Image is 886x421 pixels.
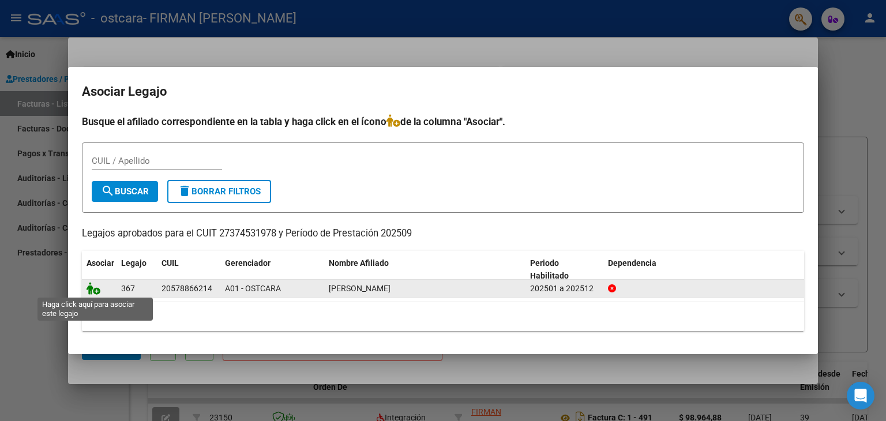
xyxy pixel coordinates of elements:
[117,251,157,289] datatable-header-cell: Legajo
[82,81,804,103] h2: Asociar Legajo
[530,258,569,281] span: Periodo Habilitado
[603,251,805,289] datatable-header-cell: Dependencia
[87,258,114,268] span: Asociar
[82,227,804,241] p: Legajos aprobados para el CUIT 27374531978 y Período de Prestación 202509
[525,251,603,289] datatable-header-cell: Periodo Habilitado
[220,251,324,289] datatable-header-cell: Gerenciador
[608,258,656,268] span: Dependencia
[329,258,389,268] span: Nombre Afiliado
[82,114,804,129] h4: Busque el afiliado correspondiente en la tabla y haga click en el ícono de la columna "Asociar".
[101,184,115,198] mat-icon: search
[530,282,599,295] div: 202501 a 202512
[178,186,261,197] span: Borrar Filtros
[167,180,271,203] button: Borrar Filtros
[847,382,874,409] div: Open Intercom Messenger
[162,282,212,295] div: 20578866214
[162,258,179,268] span: CUIL
[178,184,192,198] mat-icon: delete
[92,181,158,202] button: Buscar
[82,251,117,289] datatable-header-cell: Asociar
[157,251,220,289] datatable-header-cell: CUIL
[329,284,391,293] span: FLORENTIN TOMAS
[225,258,271,268] span: Gerenciador
[225,284,281,293] span: A01 - OSTCARA
[121,284,135,293] span: 367
[101,186,149,197] span: Buscar
[82,302,804,331] div: 1 registros
[324,251,525,289] datatable-header-cell: Nombre Afiliado
[121,258,147,268] span: Legajo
